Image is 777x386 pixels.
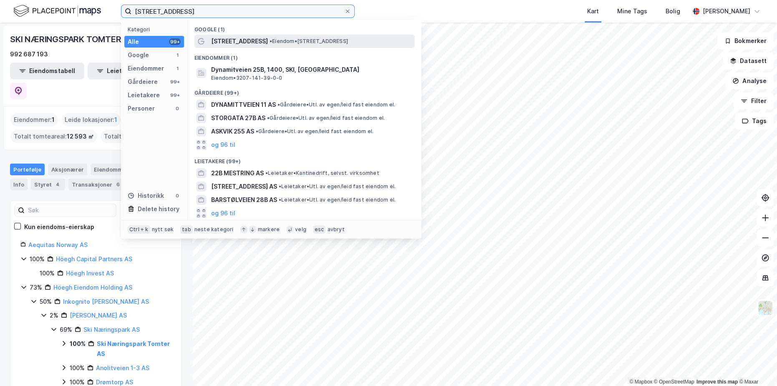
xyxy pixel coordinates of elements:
[10,164,45,175] div: Portefølje
[211,195,277,205] span: BARSTØLVEIEN 28B AS
[277,101,280,108] span: •
[50,310,58,320] div: 2%
[101,130,168,143] div: Totalt byggareal :
[28,241,88,248] a: Aequitas Norway AS
[128,26,184,33] div: Kategori
[68,179,126,190] div: Transaksjoner
[40,297,52,307] div: 50%
[56,255,132,262] a: Höegh Capital Partners AS
[91,164,142,175] div: Eiendommer
[174,52,181,58] div: 1
[723,53,774,69] button: Datasett
[30,283,42,293] div: 73%
[211,168,264,178] span: 22B MESTRING AS
[169,78,181,85] div: 99+
[279,197,281,203] span: •
[83,326,140,333] a: Ski Næringspark AS
[629,379,652,385] a: Mapbox
[188,48,421,63] div: Eiendommer (1)
[70,363,85,373] div: 100%
[10,113,58,126] div: Eiendommer :
[211,126,254,136] span: ASKVIK 255 AS
[717,33,774,49] button: Bokmerker
[735,346,777,386] div: Chat Widget
[128,37,139,47] div: Alle
[10,63,84,79] button: Eiendomstabell
[60,325,72,335] div: 69%
[267,115,385,121] span: Gårdeiere • Utl. av egen/leid fast eiendom el.
[725,73,774,89] button: Analyse
[696,379,738,385] a: Improve this map
[654,379,694,385] a: OpenStreetMap
[256,128,373,135] span: Gårdeiere • Utl. av egen/leid fast eiendom el.
[258,226,280,233] div: markere
[152,226,174,233] div: nytt søk
[10,179,28,190] div: Info
[128,225,150,234] div: Ctrl + k
[256,128,258,134] span: •
[270,38,272,44] span: •
[313,225,326,234] div: esc
[211,208,235,218] button: og 96 til
[757,300,773,316] img: Z
[10,49,48,59] div: 992 687 193
[31,179,65,190] div: Styret
[277,101,395,108] span: Gårdeiere • Utl. av egen/leid fast eiendom el.
[114,180,122,189] div: 6
[174,192,181,199] div: 0
[67,131,94,141] span: 12 593 ㎡
[70,312,127,319] a: [PERSON_NAME] AS
[70,339,86,349] div: 100%
[617,6,647,16] div: Mine Tags
[48,164,87,175] div: Aksjonærer
[128,63,164,73] div: Eiendommer
[96,378,133,386] a: Drømtorp AS
[267,115,270,121] span: •
[169,92,181,98] div: 99+
[174,105,181,112] div: 0
[24,222,94,232] div: Kun eiendoms-eierskap
[128,90,160,100] div: Leietakere
[10,130,97,143] div: Totalt tomteareal :
[587,6,599,16] div: Kart
[128,191,164,201] div: Historikk
[96,364,149,371] a: Anolitveien 1-3 AS
[10,33,136,46] div: SKI NÆRINGSPARK TOMTER AS
[88,63,162,79] button: Leietakertabell
[211,113,265,123] span: STORGATA 27B AS
[211,182,277,192] span: [STREET_ADDRESS] AS
[295,226,306,233] div: velg
[211,65,411,75] span: Dynamitveien 25B, 1400, SKI, [GEOGRAPHIC_DATA]
[131,5,344,18] input: Søk på adresse, matrikkel, gårdeiere, leietakere eller personer
[188,83,421,98] div: Gårdeiere (99+)
[25,204,116,217] input: Søk
[211,140,235,150] button: og 96 til
[128,103,155,114] div: Personer
[63,298,149,305] a: Inkognito [PERSON_NAME] AS
[128,77,158,87] div: Gårdeiere
[270,38,348,45] span: Eiendom • [STREET_ADDRESS]
[30,254,45,264] div: 100%
[128,50,149,60] div: Google
[188,151,421,167] div: Leietakere (99+)
[211,75,283,81] span: Eiendom • 3207-141-39-0-0
[13,4,101,18] img: logo.f888ab2527a4732fd821a326f86c7f29.svg
[61,113,121,126] div: Leide lokasjoner :
[138,204,179,214] div: Delete history
[114,115,117,125] span: 1
[265,170,268,176] span: •
[66,270,114,277] a: Höegh Invest AS
[211,100,276,110] span: DYNAMITTVEIEN 11 AS
[734,93,774,109] button: Filter
[40,268,55,278] div: 100%
[97,340,170,357] a: Ski Næringspark Tomter AS
[52,115,55,125] span: 1
[666,6,680,16] div: Bolig
[53,180,62,189] div: 4
[169,38,181,45] div: 99+
[279,197,396,203] span: Leietaker • Utl. av egen/leid fast eiendom el.
[53,284,132,291] a: Höegh Eiendom Holding AS
[188,20,421,35] div: Google (1)
[194,226,234,233] div: neste kategori
[703,6,750,16] div: [PERSON_NAME]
